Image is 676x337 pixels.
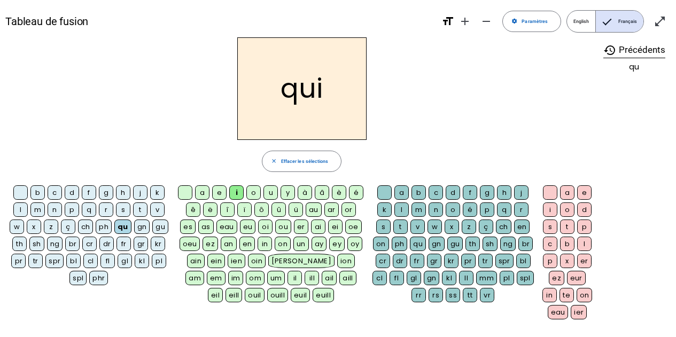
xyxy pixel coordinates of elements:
[228,254,245,268] div: ien
[185,271,204,285] div: am
[560,288,574,302] div: te
[373,237,389,251] div: on
[30,185,45,200] div: b
[349,185,363,200] div: é
[567,271,586,285] div: eur
[134,237,148,251] div: gr
[268,254,335,268] div: [PERSON_NAME]
[66,254,81,268] div: bl
[263,185,278,200] div: u
[393,220,408,234] div: t
[454,11,476,32] button: Augmenter la taille de la police
[258,237,272,251] div: in
[332,185,346,200] div: è
[82,237,97,251] div: cr
[237,37,367,140] h2: qui
[229,185,244,200] div: i
[208,288,223,302] div: eil
[328,220,343,234] div: ei
[649,11,671,32] button: Entrer en plein écran
[654,15,666,28] mat-icon: open_in_full
[306,202,322,217] div: au
[116,237,131,251] div: fr
[502,11,561,32] button: Paramètres
[150,202,165,217] div: v
[10,220,24,234] div: w
[294,220,308,234] div: er
[186,202,200,217] div: ê
[337,254,355,268] div: ion
[463,202,477,217] div: é
[577,288,593,302] div: on
[65,202,79,217] div: p
[28,254,43,268] div: tr
[480,15,493,28] mat-icon: remove
[560,237,574,251] div: b
[61,220,75,234] div: ç
[311,220,325,234] div: ai
[5,11,436,32] h1: Tableau de fusion
[429,185,443,200] div: c
[543,237,557,251] div: c
[118,254,132,268] div: gl
[480,288,494,302] div: vr
[407,271,421,285] div: gl
[258,220,273,234] div: oi
[195,185,209,200] div: a
[429,237,445,251] div: gn
[495,254,514,268] div: spr
[446,185,460,200] div: d
[483,237,498,251] div: sh
[65,185,79,200] div: d
[410,220,425,234] div: v
[577,202,592,217] div: d
[560,254,574,268] div: x
[267,271,285,285] div: um
[567,11,595,32] span: English
[271,158,277,164] mat-icon: close
[228,271,244,285] div: im
[99,185,113,200] div: g
[207,254,225,268] div: ein
[393,254,407,268] div: dr
[428,220,442,234] div: w
[116,202,130,217] div: s
[212,185,227,200] div: e
[511,18,517,24] mat-icon: settings
[480,185,494,200] div: g
[372,271,387,285] div: cl
[207,271,226,285] div: em
[324,202,339,217] div: ar
[476,271,497,285] div: mm
[463,185,477,200] div: f
[96,220,112,234] div: ph
[516,254,531,268] div: bl
[390,271,404,285] div: fl
[135,254,149,268] div: kl
[203,237,218,251] div: ez
[345,220,362,234] div: oe
[429,202,443,217] div: n
[239,237,255,251] div: en
[82,202,96,217] div: q
[246,185,261,200] div: o
[347,237,363,251] div: oy
[29,237,44,251] div: sh
[248,254,266,268] div: oin
[596,11,643,32] span: Français
[99,237,114,251] div: dr
[246,271,265,285] div: om
[114,220,131,234] div: qu
[424,271,440,285] div: gn
[133,185,147,200] div: j
[411,202,426,217] div: m
[461,254,476,268] div: pr
[293,237,309,251] div: un
[267,288,289,302] div: ouill
[392,237,408,251] div: ph
[517,271,534,285] div: spl
[226,288,242,302] div: eill
[603,43,665,58] h3: Précédents
[152,220,168,234] div: gu
[13,202,28,217] div: l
